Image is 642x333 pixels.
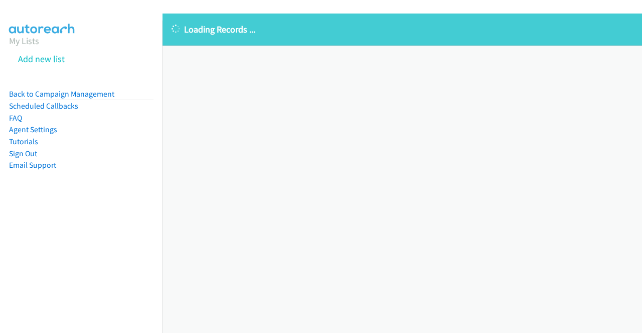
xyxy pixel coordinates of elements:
a: My Lists [9,35,39,47]
a: Agent Settings [9,125,57,134]
a: Sign Out [9,149,37,158]
p: Loading Records ... [172,23,633,36]
a: Email Support [9,160,56,170]
a: Back to Campaign Management [9,89,114,99]
a: Add new list [18,53,65,65]
a: FAQ [9,113,22,123]
a: Tutorials [9,137,38,146]
a: Scheduled Callbacks [9,101,78,111]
